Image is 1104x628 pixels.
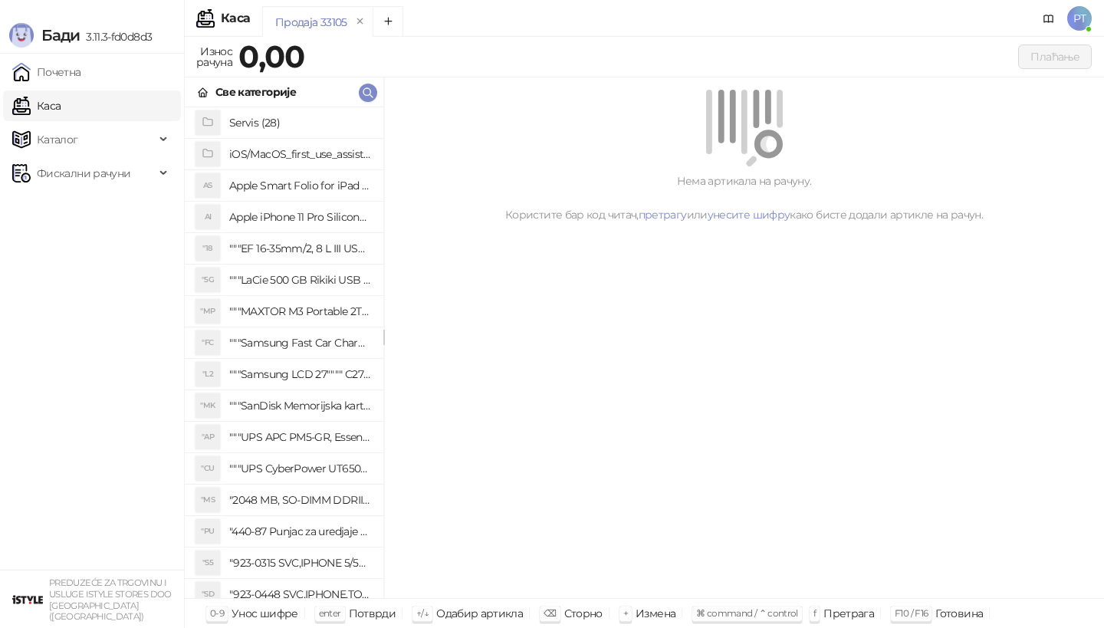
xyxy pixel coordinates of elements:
[9,23,34,48] img: Logo
[229,299,371,324] h4: """MAXTOR M3 Portable 2TB 2.5"""" crni eksterni hard disk HX-M201TCB/GM"""
[416,607,429,619] span: ↑/↓
[195,425,220,449] div: "AP
[229,236,371,261] h4: """EF 16-35mm/2, 8 L III USM"""
[229,268,371,292] h4: """LaCie 500 GB Rikiki USB 3.0 / Ultra Compact & Resistant aluminum / USB 3.0 / 2.5"""""""
[639,208,687,222] a: претрагу
[1037,6,1061,31] a: Документација
[319,607,341,619] span: enter
[229,425,371,449] h4: """UPS APC PM5-GR, Essential Surge Arrest,5 utic_nica"""
[229,330,371,355] h4: """Samsung Fast Car Charge Adapter, brzi auto punja_, boja crna"""
[229,456,371,481] h4: """UPS CyberPower UT650EG, 650VA/360W , line-int., s_uko, desktop"""
[349,603,396,623] div: Потврди
[185,107,383,598] div: grid
[193,41,235,72] div: Износ рачуна
[195,173,220,198] div: AS
[195,488,220,512] div: "MS
[49,577,172,622] small: PREDUZEĆE ZA TRGOVINU I USLUGE ISTYLE STORES DOO [GEOGRAPHIC_DATA] ([GEOGRAPHIC_DATA])
[1018,44,1092,69] button: Плаћање
[275,14,347,31] div: Продаја 33105
[229,393,371,418] h4: """SanDisk Memorijska kartica 256GB microSDXC sa SD adapterom SDSQXA1-256G-GN6MA - Extreme PLUS, ...
[350,15,370,28] button: remove
[232,603,298,623] div: Унос шифре
[41,26,80,44] span: Бади
[229,362,371,386] h4: """Samsung LCD 27"""" C27F390FHUXEN"""
[195,236,220,261] div: "18
[215,84,296,100] div: Све категорије
[195,393,220,418] div: "MK
[623,607,628,619] span: +
[210,607,224,619] span: 0-9
[696,607,798,619] span: ⌘ command / ⌃ control
[636,603,675,623] div: Измена
[80,30,152,44] span: 3.11.3-fd0d8d3
[436,603,523,623] div: Одабир артикла
[37,124,78,155] span: Каталог
[544,607,556,619] span: ⌫
[402,173,1086,223] div: Нема артикала на рачуну. Користите бар код читач, или како бисте додали артикле на рачун.
[823,603,874,623] div: Претрага
[195,456,220,481] div: "CU
[813,607,816,619] span: f
[373,6,403,37] button: Add tab
[195,330,220,355] div: "FC
[12,57,81,87] a: Почетна
[895,607,928,619] span: F10 / F16
[195,362,220,386] div: "L2
[229,142,371,166] h4: iOS/MacOS_first_use_assistance (4)
[1067,6,1092,31] span: PT
[238,38,304,75] strong: 0,00
[195,205,220,229] div: AI
[229,582,371,607] h4: "923-0448 SVC,IPHONE,TOURQUE DRIVER KIT .65KGF- CM Šrafciger "
[708,208,790,222] a: унесите шифру
[195,551,220,575] div: "S5
[195,582,220,607] div: "SD
[229,519,371,544] h4: "440-87 Punjac za uredjaje sa micro USB portom 4/1, Stand."
[195,268,220,292] div: "5G
[229,205,371,229] h4: Apple iPhone 11 Pro Silicone Case - Black
[37,158,130,189] span: Фискални рачуни
[195,519,220,544] div: "PU
[935,603,983,623] div: Готовина
[229,110,371,135] h4: Servis (28)
[12,584,43,615] img: 64x64-companyLogo-77b92cf4-9946-4f36-9751-bf7bb5fd2c7d.png
[12,90,61,121] a: Каса
[229,173,371,198] h4: Apple Smart Folio for iPad mini (A17 Pro) - Sage
[229,551,371,575] h4: "923-0315 SVC,IPHONE 5/5S BATTERY REMOVAL TRAY Držač za iPhone sa kojim se otvara display
[195,299,220,324] div: "MP
[229,488,371,512] h4: "2048 MB, SO-DIMM DDRII, 667 MHz, Napajanje 1,8 0,1 V, Latencija CL5"
[564,603,603,623] div: Сторно
[221,12,250,25] div: Каса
